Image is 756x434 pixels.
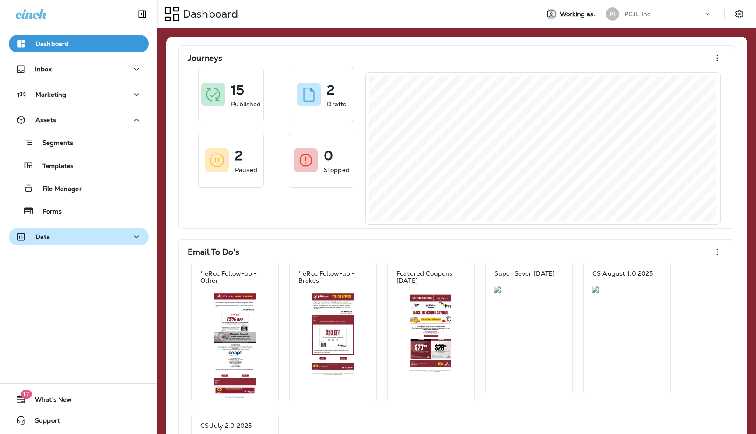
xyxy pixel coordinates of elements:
p: 2 [235,151,243,160]
p: Paused [235,165,257,174]
button: Assets [9,111,149,129]
button: Segments [9,133,149,152]
span: Support [26,417,60,427]
p: 15 [231,86,244,94]
p: CS August 1.0 2025 [592,270,653,277]
img: e535a1b8-41e5-453a-8a19-168bffd5bb8f.jpg [200,293,270,399]
p: Dashboard [35,40,69,47]
img: 4625439b-43e0-47ae-8631-c55ea1a26d88.jpg [298,293,368,376]
p: PCJL Inc. [624,10,652,17]
p: * eRoc Follow-up - Other [200,270,269,284]
span: Working as: [560,10,597,18]
button: Forms [9,202,149,220]
p: * eRoc Follow-up - Brakes [298,270,367,284]
button: Marketing [9,86,149,103]
button: Collapse Sidebar [130,5,154,23]
p: 2 [327,86,335,94]
p: 0 [324,151,333,160]
p: Super Saver [DATE] [494,270,555,277]
img: f14579fe-73c8-4966-9e5d-7528d857534b.jpg [592,286,662,293]
p: Data [35,233,50,240]
p: CS July 2.0 2025 [200,422,252,429]
p: Segments [34,139,73,148]
p: File Manager [34,185,82,193]
p: Featured Coupons [DATE] [396,270,465,284]
p: Journeys [188,54,222,63]
p: Email To Do's [188,248,239,256]
img: a40ecf43-a857-4726-8455-b141935ba5ac.jpg [396,293,466,373]
p: Dashboard [179,7,238,21]
p: Forms [34,208,62,216]
button: Templates [9,156,149,175]
p: Published [231,100,261,108]
p: Marketing [35,91,66,98]
button: Dashboard [9,35,149,52]
p: Templates [34,162,73,171]
p: Assets [35,116,56,123]
button: Data [9,228,149,245]
button: Settings [731,6,747,22]
button: Inbox [9,60,149,78]
button: Support [9,412,149,429]
button: 17What's New [9,391,149,408]
button: File Manager [9,179,149,197]
p: Drafts [327,100,346,108]
p: Stopped [324,165,350,174]
div: PI [606,7,619,21]
span: What's New [26,396,72,406]
p: Inbox [35,66,52,73]
span: 17 [21,390,31,399]
img: 125555e2-9d3c-4faa-9bb3-fabecb092695.jpg [494,286,564,293]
